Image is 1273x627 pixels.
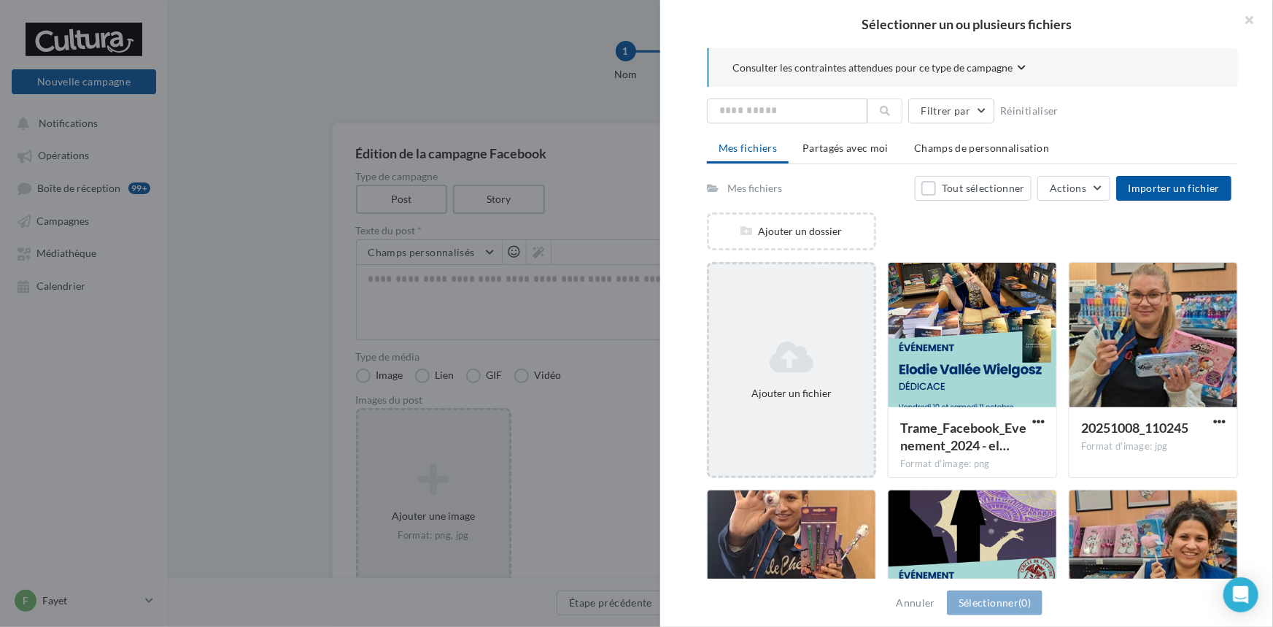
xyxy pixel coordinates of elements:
[1018,596,1031,609] span: (0)
[1050,182,1086,194] span: Actions
[994,102,1064,120] button: Réinitialiser
[732,61,1013,75] span: Consulter les contraintes attendues pour ce type de campagne
[802,142,889,154] span: Partagés avec moi
[1116,176,1231,201] button: Importer un fichier
[1081,440,1226,453] div: Format d'image: jpg
[727,181,782,196] div: Mes fichiers
[732,60,1026,78] button: Consulter les contraintes attendues pour ce type de campagne
[1223,577,1258,612] div: Open Intercom Messenger
[715,386,868,401] div: Ajouter un fichier
[1128,182,1220,194] span: Importer un fichier
[1081,420,1188,436] span: 20251008_110245
[709,224,874,239] div: Ajouter un dossier
[915,176,1032,201] button: Tout sélectionner
[1037,176,1110,201] button: Actions
[914,142,1049,154] span: Champs de personnalisation
[684,18,1250,31] h2: Sélectionner un ou plusieurs fichiers
[900,420,1026,453] span: Trame_Facebook_Evenement_2024 - elodie_vallee2025
[891,594,941,612] button: Annuler
[719,142,777,154] span: Mes fichiers
[908,99,994,123] button: Filtrer par
[947,591,1042,615] button: Sélectionner(0)
[900,458,1045,471] div: Format d'image: png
